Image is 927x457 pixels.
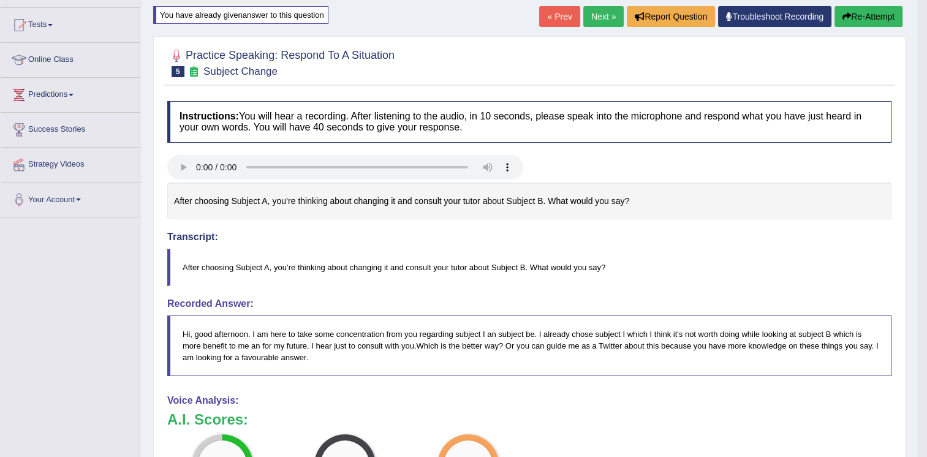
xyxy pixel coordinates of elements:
[1,43,140,74] a: Online Class
[1,113,140,143] a: Success Stories
[153,6,328,24] div: You have already given answer to this question
[167,315,891,376] blockquote: Hi, good afternoon. I am here to take some concentration from you regarding subject I an subject ...
[1,8,140,39] a: Tests
[167,298,891,309] h4: Recorded Answer:
[1,183,140,213] a: Your Account
[167,249,891,286] blockquote: After choosing Subject A, you’re thinking about changing it and consult your tutor about Subject ...
[167,411,248,428] b: A.I. Scores:
[834,6,902,27] button: Re-Attempt
[583,6,624,27] a: Next »
[167,183,891,220] div: After choosing Subject A, you’re thinking about changing it and consult your tutor about Subject ...
[172,66,184,77] span: 5
[167,101,891,142] h4: You will hear a recording. After listening to the audio, in 10 seconds, please speak into the mic...
[1,148,140,178] a: Strategy Videos
[187,66,200,78] small: Exam occurring question
[718,6,831,27] a: Troubleshoot Recording
[167,47,395,77] h2: Practice Speaking: Respond To A Situation
[180,111,239,121] b: Instructions:
[167,395,891,406] h4: Voice Analysis:
[627,6,715,27] button: Report Question
[539,6,580,27] a: « Prev
[203,66,278,77] small: Subject Change
[1,78,140,108] a: Predictions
